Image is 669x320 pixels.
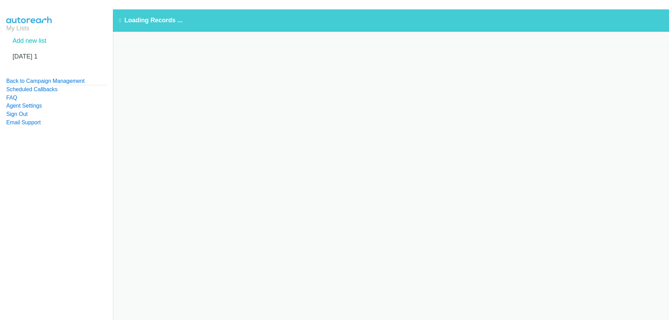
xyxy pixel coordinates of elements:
[119,16,663,25] p: Loading Records ...
[13,37,45,45] a: Add new list
[6,24,27,32] a: My Lists
[6,94,15,101] a: FAQ
[6,102,40,109] a: Agent Settings
[6,111,26,117] a: Sign Out
[6,86,54,93] a: Scheduled Callbacks
[6,78,79,84] a: Back to Campaign Management
[13,53,34,61] a: [DATE] 1
[6,119,39,126] a: Email Support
